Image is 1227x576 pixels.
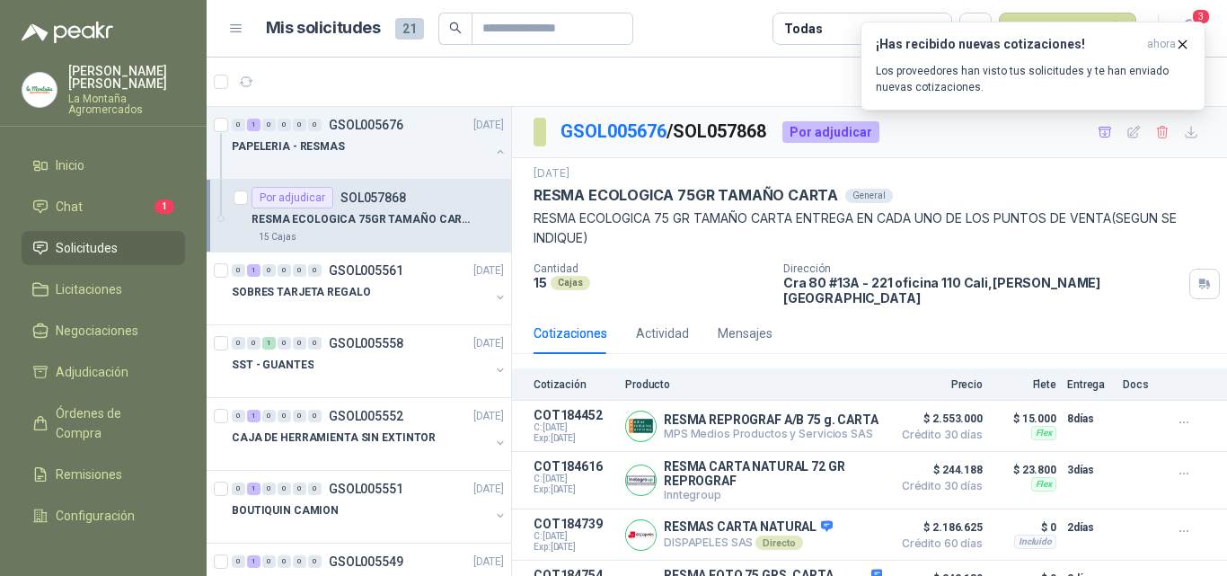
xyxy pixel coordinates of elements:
[308,555,322,568] div: 0
[232,332,508,390] a: 0 0 1 0 0 0 GSOL005558[DATE] SST - GUANTES
[232,138,345,155] p: PAPELERIA - RESMAS
[626,520,656,550] img: Company Logo
[22,396,185,450] a: Órdenes de Compra
[1147,37,1176,52] span: ahora
[999,13,1136,45] button: Nueva solicitud
[664,412,878,427] p: RESMA REPROGRAF A/B 75 g. CARTA
[534,208,1205,248] p: RESMA ECOLOGICA 75 GR TAMAÑO CARTA ENTREGA EN CADA UNO DE LOS PUNTOS DE VENTA(SEGUN SE INDIQUE)
[534,165,569,182] p: [DATE]
[262,337,276,350] div: 1
[534,542,614,553] span: Exp: [DATE]
[278,337,291,350] div: 0
[22,231,185,265] a: Solicitudes
[22,499,185,533] a: Configuración
[278,410,291,422] div: 0
[876,37,1140,52] h3: ¡Has recibido nuevas cotizaciones!
[534,186,838,205] p: RESMA ECOLOGICA 75GR TAMAÑO CARTA
[1031,477,1056,492] div: Flex
[534,422,614,433] span: C: [DATE]
[534,378,614,391] p: Cotización
[68,65,185,90] p: [PERSON_NAME] [PERSON_NAME]
[308,410,322,422] div: 0
[293,410,306,422] div: 0
[561,120,666,142] a: GSOL005676
[893,408,983,430] span: $ 2.553.000
[1067,408,1112,430] p: 8 días
[664,536,833,550] p: DISPAPELES SAS
[247,119,260,131] div: 1
[22,272,185,306] a: Licitaciones
[993,459,1056,481] p: $ 23.800
[56,321,138,341] span: Negociaciones
[329,337,403,350] p: GSOL005558
[718,323,772,343] div: Mensajes
[232,555,245,568] div: 0
[664,519,833,536] p: RESMAS CARTA NATURAL
[1173,13,1205,45] button: 3
[534,474,614,484] span: C: [DATE]
[893,430,983,440] span: Crédito 30 días
[1067,517,1112,538] p: 2 días
[262,483,276,495] div: 0
[252,230,304,244] div: 15 Cajas
[755,536,803,550] div: Directo
[232,357,313,374] p: SST - GUANTES
[232,264,245,277] div: 0
[262,264,276,277] div: 0
[293,483,306,495] div: 0
[329,410,403,422] p: GSOL005552
[154,199,174,214] span: 1
[551,276,590,290] div: Cajas
[534,275,547,290] p: 15
[22,314,185,348] a: Negociaciones
[473,262,504,279] p: [DATE]
[56,403,168,443] span: Órdenes de Compra
[308,483,322,495] div: 0
[22,148,185,182] a: Inicio
[262,410,276,422] div: 0
[68,93,185,115] p: La Montaña Agromercados
[56,362,128,382] span: Adjudicación
[534,262,769,275] p: Cantidad
[783,262,1182,275] p: Dirección
[329,264,403,277] p: GSOL005561
[534,323,607,343] div: Cotizaciones
[232,502,339,519] p: BOUTIQUIN CAMION
[993,378,1056,391] p: Flete
[252,211,475,228] p: RESMA ECOLOGICA 75GR TAMAÑO CARTA
[845,189,893,203] div: General
[626,465,656,495] img: Company Logo
[329,483,403,495] p: GSOL005551
[473,554,504,571] p: [DATE]
[232,260,508,317] a: 0 1 0 0 0 0 GSOL005561[DATE] SOBRES TARJETA REGALO
[893,517,983,538] span: $ 2.186.625
[232,410,245,422] div: 0
[782,121,879,143] div: Por adjudicar
[278,483,291,495] div: 0
[329,119,403,131] p: GSOL005676
[247,555,260,568] div: 1
[861,22,1205,111] button: ¡Has recibido nuevas cotizaciones!ahora Los proveedores han visto tus solicitudes y te han enviad...
[534,517,614,531] p: COT184739
[56,465,122,484] span: Remisiones
[1123,378,1159,391] p: Docs
[664,459,882,488] p: RESMA CARTA NATURAL 72 GR REPROGRAF
[232,478,508,536] a: 0 1 0 0 0 0 GSOL005551[DATE] BOUTIQUIN CAMION
[993,517,1056,538] p: $ 0
[1067,459,1112,481] p: 3 días
[207,180,511,253] a: Por adjudicarSOL057868RESMA ECOLOGICA 75GR TAMAÑO CARTA15 Cajas
[783,275,1182,306] p: Cra 80 #13A - 221 oficina 110 Cali , [PERSON_NAME][GEOGRAPHIC_DATA]
[232,483,245,495] div: 0
[22,73,57,107] img: Company Logo
[534,459,614,474] p: COT184616
[664,427,878,440] p: MPS Medios Productos y Servicios SAS
[329,555,403,568] p: GSOL005549
[56,506,135,526] span: Configuración
[534,531,614,542] span: C: [DATE]
[534,408,614,422] p: COT184452
[340,191,406,204] p: SOL057868
[1067,378,1112,391] p: Entrega
[636,323,689,343] div: Actividad
[561,118,768,146] p: / SOL057868
[22,190,185,224] a: Chat1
